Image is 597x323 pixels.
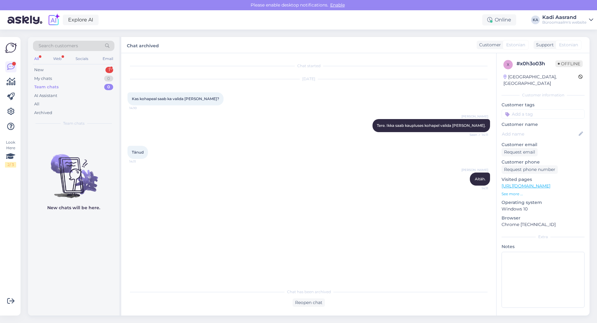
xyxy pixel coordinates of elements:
[34,101,39,107] div: All
[127,41,159,49] label: Chat archived
[101,55,114,63] div: Email
[5,140,16,168] div: Look Here
[5,162,16,168] div: 2 / 3
[507,62,509,67] span: x
[502,206,585,212] p: Windows 10
[502,92,585,98] div: Customer information
[477,42,501,48] div: Customer
[129,159,153,164] span: 14:11
[132,150,144,155] span: Tänud
[555,60,583,67] span: Offline
[377,123,486,128] span: Tere. Ikka saab kaupluses kohapel valida [PERSON_NAME].
[502,215,585,221] p: Browser
[34,67,44,73] div: New
[506,42,525,48] span: Estonian
[465,186,488,191] span: 14:11
[34,110,52,116] div: Archived
[502,165,558,174] div: Request phone number
[105,67,113,73] div: 1
[465,132,488,137] span: Seen ✓ 14:11
[502,221,585,228] p: Chrome [TECHNICAL_ID]
[328,2,347,8] span: Enable
[503,74,578,87] div: [GEOGRAPHIC_DATA], [GEOGRAPHIC_DATA]
[47,13,60,26] img: explore-ai
[482,14,516,25] div: Online
[127,76,490,82] div: [DATE]
[104,84,113,90] div: 0
[34,76,52,82] div: My chats
[502,121,585,128] p: Customer name
[502,191,585,197] p: See more ...
[74,55,90,63] div: Socials
[502,199,585,206] p: Operating system
[63,15,99,25] a: Explore AI
[28,143,119,199] img: No chats
[34,93,57,99] div: AI Assistant
[534,42,554,48] div: Support
[502,109,585,119] input: Add a tag
[5,42,17,54] img: Askly Logo
[559,42,578,48] span: Estonian
[502,148,538,156] div: Request email
[502,243,585,250] p: Notes
[461,114,488,119] span: [PERSON_NAME]
[33,55,40,63] div: All
[502,131,577,137] input: Add name
[502,183,550,189] a: [URL][DOMAIN_NAME]
[502,176,585,183] p: Visited pages
[502,234,585,240] div: Extra
[542,15,593,25] a: Kadi AasrandBüroomaailm's website
[129,106,153,110] span: 14:10
[34,84,59,90] div: Team chats
[47,205,100,211] p: New chats will be here.
[63,121,85,126] span: Team chats
[542,15,586,20] div: Kadi Aasrand
[502,159,585,165] p: Customer phone
[502,102,585,108] p: Customer tags
[127,63,490,69] div: Chat started
[542,20,586,25] div: Büroomaailm's website
[287,289,331,295] span: Chat has been archived
[39,43,78,49] span: Search customers
[531,16,540,24] div: KA
[502,141,585,148] p: Customer email
[293,298,325,307] div: Reopen chat
[516,60,555,67] div: # x0h3o03h
[104,76,113,82] div: 0
[461,168,488,172] span: [PERSON_NAME]
[52,55,63,63] div: Web
[132,96,219,101] span: Kas kohapeal saab ka valida [PERSON_NAME]?
[475,177,486,181] span: Aitäh.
